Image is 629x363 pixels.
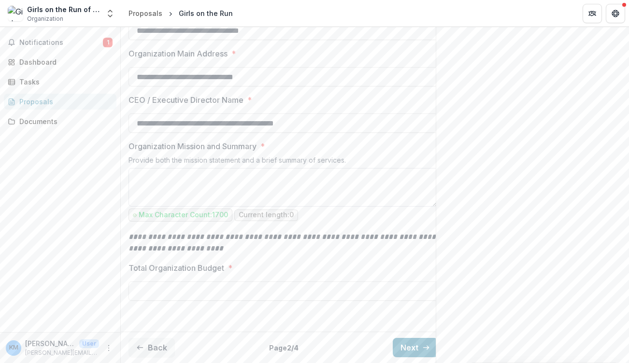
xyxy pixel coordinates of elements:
[129,8,162,18] div: Proposals
[129,94,243,106] p: CEO / Executive Director Name
[25,338,75,349] p: [PERSON_NAME]
[393,338,438,357] button: Next
[103,4,117,23] button: Open entity switcher
[25,349,99,357] p: [PERSON_NAME][EMAIL_ADDRESS][PERSON_NAME][DOMAIN_NAME]
[129,140,257,152] p: Organization Mission and Summary
[4,35,116,50] button: Notifications1
[4,74,116,90] a: Tasks
[79,339,99,348] p: User
[606,4,625,23] button: Get Help
[129,156,438,168] div: Provide both the mission statement and a brief summary of services.
[19,57,109,67] div: Dashboard
[179,8,233,18] div: Girls on the Run
[8,6,23,21] img: Girls on the Run of Southeastern CT
[4,54,116,70] a: Dashboard
[19,116,109,126] div: Documents
[583,4,602,23] button: Partners
[239,211,294,219] p: Current length: 0
[19,97,109,107] div: Proposals
[27,4,100,14] div: Girls on the Run of Southeastern CT
[139,211,228,219] p: Max Character Count: 1700
[129,48,228,59] p: Organization Main Address
[4,113,116,129] a: Documents
[19,77,109,87] div: Tasks
[103,342,114,354] button: More
[269,343,299,353] p: Page 2 / 4
[27,14,63,23] span: Organization
[129,338,175,357] button: Back
[19,39,103,47] span: Notifications
[129,262,224,274] p: Total Organization Budget
[4,94,116,110] a: Proposals
[125,6,166,20] a: Proposals
[9,345,18,351] div: Kate McDonald
[103,38,113,47] span: 1
[125,6,237,20] nav: breadcrumb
